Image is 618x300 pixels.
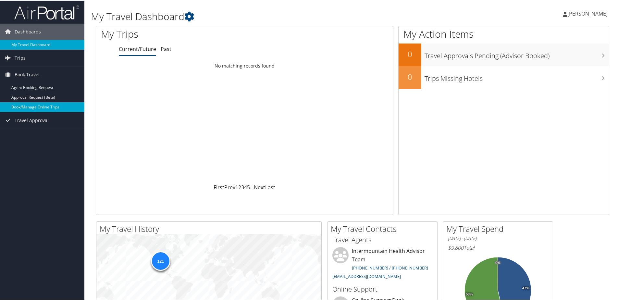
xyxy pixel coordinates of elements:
[15,66,40,82] span: Book Travel
[265,183,275,190] a: Last
[567,9,608,17] span: [PERSON_NAME]
[399,66,609,88] a: 0Trips Missing Hotels
[241,183,244,190] a: 3
[466,292,473,296] tspan: 53%
[247,183,250,190] a: 5
[161,45,171,52] a: Past
[151,251,170,270] div: 121
[15,49,26,66] span: Trips
[96,59,393,71] td: No matching records found
[399,71,421,82] h2: 0
[214,183,224,190] a: First
[522,286,529,290] tspan: 47%
[119,45,156,52] a: Current/Future
[495,260,501,264] tspan: 0%
[425,70,609,82] h3: Trips Missing Hotels
[14,4,79,19] img: airportal-logo.png
[448,244,463,251] span: $9,800
[425,47,609,60] h3: Travel Approvals Pending (Advisor Booked)
[15,23,41,39] span: Dashboards
[448,244,548,251] h6: Total
[101,27,265,40] h1: My Trips
[448,235,548,241] h6: [DATE] - [DATE]
[563,3,614,23] a: [PERSON_NAME]
[329,246,436,281] li: Intermountain Health Advisor Team
[15,112,49,128] span: Travel Approval
[331,223,437,234] h2: My Travel Contacts
[91,9,440,23] h1: My Travel Dashboard
[332,284,432,293] h3: Online Support
[399,43,609,66] a: 0Travel Approvals Pending (Advisor Booked)
[244,183,247,190] a: 4
[446,223,553,234] h2: My Travel Spend
[100,223,321,234] h2: My Travel History
[399,27,609,40] h1: My Action Items
[250,183,254,190] span: …
[332,235,432,244] h3: Travel Agents
[224,183,235,190] a: Prev
[352,264,428,270] a: [PHONE_NUMBER] / [PHONE_NUMBER]
[235,183,238,190] a: 1
[399,48,421,59] h2: 0
[254,183,265,190] a: Next
[238,183,241,190] a: 2
[332,273,401,279] a: [EMAIL_ADDRESS][DOMAIN_NAME]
